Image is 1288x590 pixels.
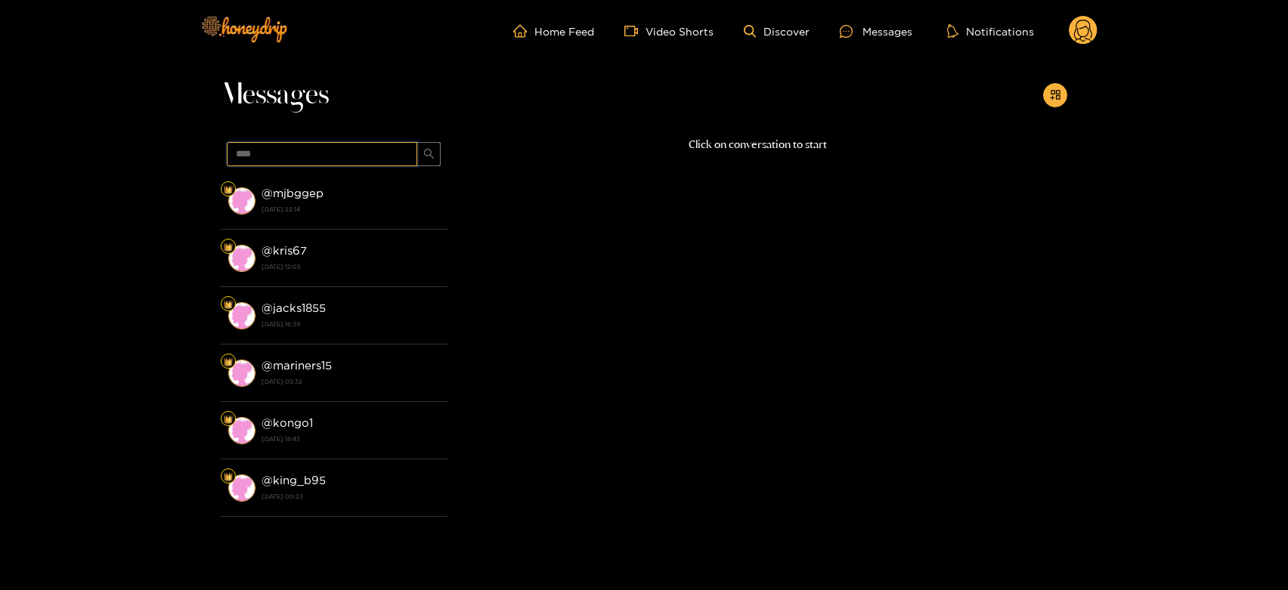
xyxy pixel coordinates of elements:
[224,185,233,194] img: Fan Level
[744,25,810,38] a: Discover
[943,23,1039,39] button: Notifications
[262,301,326,314] strong: @ jacks1855
[262,375,440,388] strong: [DATE] 05:32
[228,417,255,444] img: conversation
[262,202,440,216] strong: [DATE] 22:14
[221,77,329,113] span: Messages
[447,136,1067,153] p: Click on conversation to start
[228,474,255,502] img: conversation
[262,187,324,199] strong: @ mjbggep
[224,472,233,481] img: Fan Level
[1050,89,1061,102] span: appstore-add
[262,490,440,503] strong: [DATE] 00:23
[416,142,441,166] button: search
[262,432,440,446] strong: [DATE] 18:43
[224,242,233,252] img: Fan Level
[224,415,233,424] img: Fan Level
[228,187,255,215] img: conversation
[224,300,233,309] img: Fan Level
[262,317,440,331] strong: [DATE] 16:39
[513,24,534,38] span: home
[228,302,255,329] img: conversation
[262,260,440,273] strong: [DATE] 12:05
[624,24,646,38] span: video-camera
[262,244,307,257] strong: @ kris67
[513,24,594,38] a: Home Feed
[262,416,313,429] strong: @ kongo1
[423,148,435,161] span: search
[224,357,233,366] img: Fan Level
[840,23,912,40] div: Messages
[228,360,255,387] img: conversation
[228,245,255,272] img: conversation
[624,24,714,38] a: Video Shorts
[1043,83,1067,107] button: appstore-add
[262,359,332,372] strong: @ mariners15
[262,474,326,487] strong: @ king_b95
